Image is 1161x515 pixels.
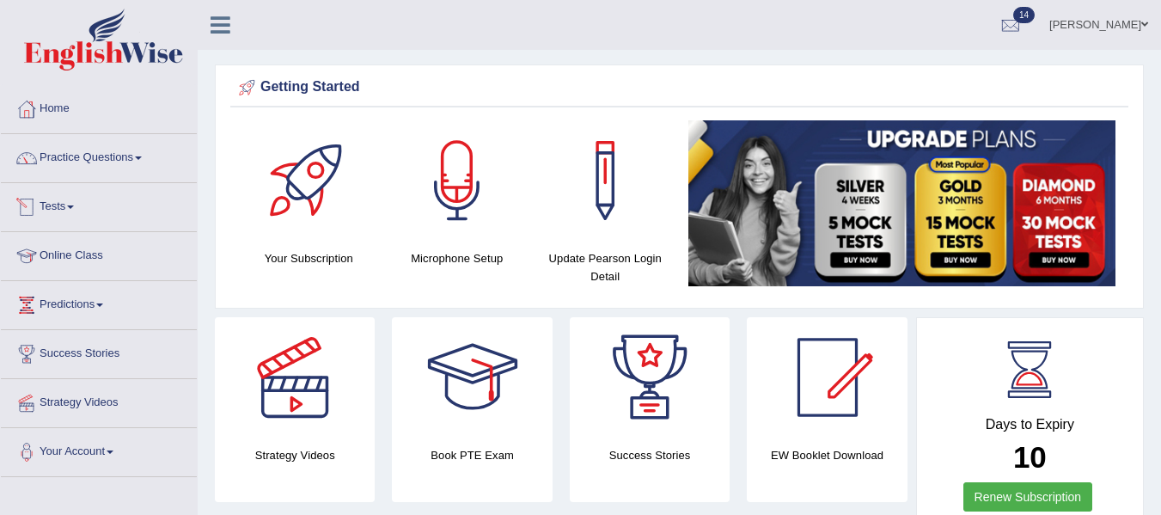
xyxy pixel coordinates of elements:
[1,85,197,128] a: Home
[1,183,197,226] a: Tests
[1,330,197,373] a: Success Stories
[235,75,1124,101] div: Getting Started
[1013,440,1047,474] b: 10
[963,482,1093,512] a: Renew Subscription
[936,417,1124,432] h4: Days to Expiry
[688,120,1116,286] img: small5.jpg
[215,446,375,464] h4: Strategy Videos
[243,249,375,267] h4: Your Subscription
[570,446,730,464] h4: Success Stories
[1,428,197,471] a: Your Account
[1013,7,1035,23] span: 14
[392,249,523,267] h4: Microphone Setup
[1,281,197,324] a: Predictions
[1,232,197,275] a: Online Class
[392,446,552,464] h4: Book PTE Exam
[540,249,671,285] h4: Update Pearson Login Detail
[747,446,907,464] h4: EW Booklet Download
[1,134,197,177] a: Practice Questions
[1,379,197,422] a: Strategy Videos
